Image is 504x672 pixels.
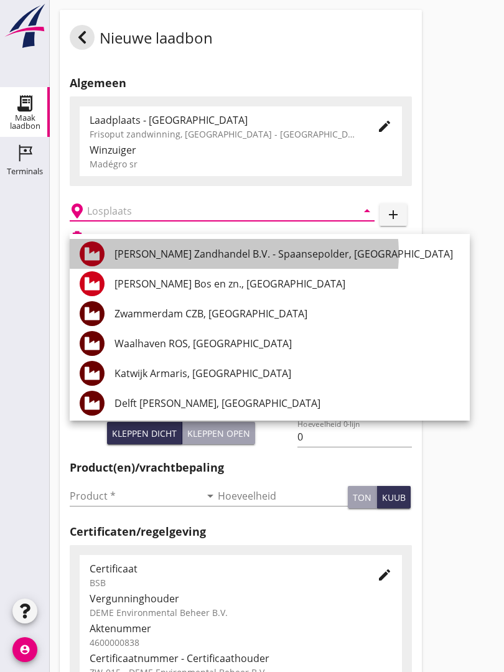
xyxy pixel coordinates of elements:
[386,207,401,222] i: add
[90,621,392,636] div: Aktenummer
[203,488,218,503] i: arrow_drop_down
[90,142,392,157] div: Winzuiger
[114,276,460,291] div: [PERSON_NAME] Bos en zn., [GEOGRAPHIC_DATA]
[114,246,460,261] div: [PERSON_NAME] Zandhandel B.V. - Spaansepolder, [GEOGRAPHIC_DATA]
[107,422,182,444] button: Kleppen dicht
[90,636,392,649] div: 4600000838
[90,606,392,619] div: DEME Environmental Beheer B.V.
[2,3,47,49] img: logo-small.a267ee39.svg
[90,651,392,666] div: Certificaatnummer - Certificaathouder
[90,231,153,243] h2: Beladen vaartuig
[114,396,460,411] div: Delft [PERSON_NAME], [GEOGRAPHIC_DATA]
[90,157,392,170] div: Madégro sr
[297,427,411,447] input: Hoeveelheid 0-lijn
[70,25,213,55] div: Nieuwe laadbon
[377,567,392,582] i: edit
[90,128,357,141] div: Frisoput zandwinning, [GEOGRAPHIC_DATA] - [GEOGRAPHIC_DATA].
[90,561,357,576] div: Certificaat
[114,306,460,321] div: Zwammerdam CZB, [GEOGRAPHIC_DATA]
[114,336,460,351] div: Waalhaven ROS, [GEOGRAPHIC_DATA]
[70,486,200,506] input: Product *
[114,366,460,381] div: Katwijk Armaris, [GEOGRAPHIC_DATA]
[353,491,371,504] div: ton
[182,422,255,444] button: Kleppen open
[70,459,412,476] h2: Product(en)/vrachtbepaling
[90,576,357,589] div: BSB
[12,637,37,662] i: account_circle
[348,486,377,508] button: ton
[7,167,43,175] div: Terminals
[90,113,357,128] div: Laadplaats - [GEOGRAPHIC_DATA]
[377,486,411,508] button: kuub
[87,201,340,221] input: Losplaats
[382,491,406,504] div: kuub
[360,203,375,218] i: arrow_drop_down
[112,427,177,440] div: Kleppen dicht
[187,427,250,440] div: Kleppen open
[218,486,348,506] input: Hoeveelheid
[377,119,392,134] i: edit
[70,75,412,91] h2: Algemeen
[70,523,412,540] h2: Certificaten/regelgeving
[90,591,392,606] div: Vergunninghouder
